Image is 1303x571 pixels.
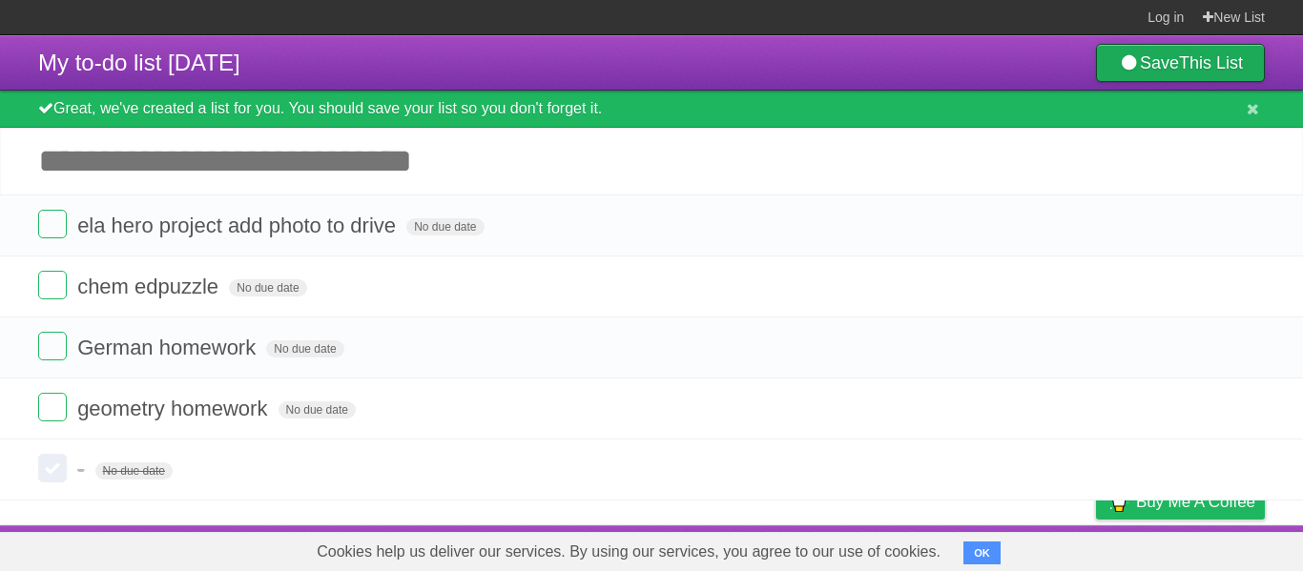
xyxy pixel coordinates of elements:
[279,401,356,418] span: No due date
[1096,484,1265,520] a: Buy me a coffee
[1096,44,1265,82] a: SaveThis List
[963,541,1001,564] button: OK
[905,530,982,566] a: Developers
[77,275,223,298] span: chem edpuzzle
[38,393,67,421] label: Done
[77,336,260,359] span: German homework
[77,458,89,481] span: -
[1145,530,1265,566] a: Suggest a feature
[1006,530,1048,566] a: Terms
[38,271,67,299] label: Done
[1071,530,1121,566] a: Privacy
[77,397,272,420] span: geometry homework
[38,332,67,360] label: Done
[1179,53,1243,72] b: This List
[406,218,484,235] span: No due date
[842,530,882,566] a: About
[1136,485,1255,519] span: Buy me a coffee
[298,533,960,571] span: Cookies help us deliver our services. By using our services, you agree to our use of cookies.
[1106,485,1131,518] img: Buy me a coffee
[38,50,240,75] span: My to-do list [DATE]
[38,210,67,238] label: Done
[229,279,306,296] span: No due date
[38,454,67,482] label: Done
[95,462,173,479] span: No due date
[77,214,401,237] span: ela hero project add photo to drive
[266,340,343,357] span: No due date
